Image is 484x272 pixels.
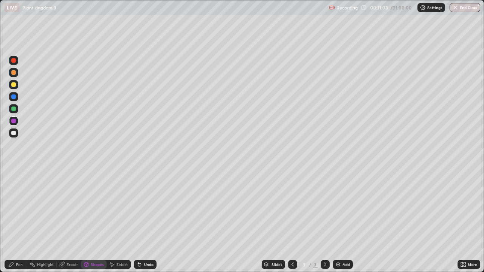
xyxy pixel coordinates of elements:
div: 3 [313,261,318,268]
div: Select [116,263,128,266]
div: Eraser [67,263,78,266]
button: End Class [450,3,480,12]
div: Highlight [37,263,54,266]
p: Plant kingdom 3 [22,5,56,11]
div: Undo [144,263,154,266]
img: end-class-cross [452,5,458,11]
img: class-settings-icons [420,5,426,11]
div: / [309,262,312,267]
div: More [468,263,477,266]
div: 3 [300,262,308,267]
img: add-slide-button [335,261,341,267]
div: Slides [271,263,282,266]
p: LIVE [7,5,17,11]
div: Add [343,263,350,266]
div: Pen [16,263,23,266]
div: Shapes [91,263,104,266]
img: recording.375f2c34.svg [329,5,335,11]
p: Recording [337,5,358,11]
p: Settings [427,6,442,9]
